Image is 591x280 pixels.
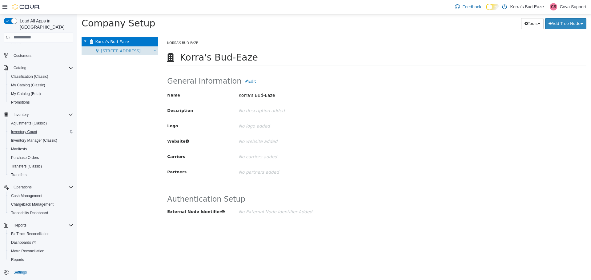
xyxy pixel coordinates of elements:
span: Operations [11,183,73,191]
a: Transfers (Classic) [9,163,44,170]
span: Reports [14,223,26,228]
span: Purchase Orders [11,155,39,160]
span: Transfers (Classic) [11,164,42,169]
button: Reports [11,222,29,229]
p: No carriers added [162,137,343,148]
button: Operations [1,183,76,191]
h2: General Information [90,62,367,73]
button: Adjustments (Classic) [6,119,76,128]
button: Reports [6,255,76,264]
span: External Node Identifier [90,195,144,200]
button: BioTrack Reconciliation [6,230,76,238]
a: Metrc Reconciliation [9,247,47,255]
button: My Catalog (Beta) [6,89,76,98]
span: BioTrack Reconciliation [11,231,50,236]
span: Load All Apps in [GEOGRAPHIC_DATA] [17,18,73,30]
span: Traceabilty Dashboard [11,211,48,215]
span: Chargeback Management [11,202,54,207]
span: Dashboards [9,239,73,246]
a: Classification (Classic) [9,73,51,80]
span: Logo [90,109,101,114]
div: Cova Support [550,3,557,10]
p: Korra's Bud-Eaze [510,3,544,10]
a: Transfers [9,171,29,179]
input: Dark Mode [486,4,499,10]
button: Edit [164,62,182,73]
button: Cash Management [6,191,76,200]
span: Adjustments (Classic) [11,121,47,126]
span: [STREET_ADDRESS] [24,34,64,39]
span: Dashboards [11,240,36,245]
span: Cash Management [11,193,42,198]
span: CS [551,3,556,10]
span: Purchase Orders [9,154,73,161]
a: Promotions [9,99,32,106]
span: Korra's Bud-Eaze [18,25,52,30]
a: Dashboards [9,239,38,246]
a: Inventory Count [9,128,40,136]
span: Classification (Classic) [11,74,48,79]
button: Purchase Orders [6,153,76,162]
button: Inventory [11,111,31,118]
button: Operations [11,183,34,191]
span: Inventory [14,112,29,117]
span: Metrc Reconciliation [11,249,44,254]
button: Inventory [1,110,76,119]
span: Name [90,79,103,83]
span: Company Setup [5,4,78,14]
a: Chargeback Management [9,201,56,208]
button: My Catalog (Classic) [6,81,76,89]
button: Manifests [6,145,76,153]
span: Settings [14,270,27,275]
button: Metrc Reconciliation [6,247,76,255]
button: Tools [444,4,467,15]
span: Inventory Manager (Classic) [9,137,73,144]
span: Website [90,125,112,129]
button: Catalog [11,64,29,72]
button: Promotions [6,98,76,107]
span: BioTrack Reconciliation [9,230,73,238]
a: Settings [11,269,29,276]
span: Promotions [11,100,30,105]
span: Manifests [11,147,27,152]
span: Classification (Classic) [9,73,73,80]
p: No website added [162,122,343,133]
span: Reports [11,222,73,229]
a: Cash Management [9,192,45,199]
span: Transfers (Classic) [9,163,73,170]
span: Traceabilty Dashboard [9,209,73,217]
span: Inventory Count [9,128,73,136]
a: My Catalog (Beta) [9,90,43,97]
span: Korra's Bud-Eaze [90,26,121,31]
button: Chargeback Management [6,200,76,209]
a: Customers [11,52,34,59]
a: BioTrack Reconciliation [9,230,52,238]
span: Inventory [11,111,73,118]
span: Catalog [11,64,73,72]
span: Promotions [9,99,73,106]
span: My Catalog (Classic) [9,81,73,89]
a: Dashboards [6,238,76,247]
button: Customers [1,51,76,60]
p: Cova Support [560,3,586,10]
a: My Catalog (Classic) [9,81,48,89]
p: No External Node Identifier Added [162,192,343,203]
span: Partners [90,156,110,160]
p: | [546,3,548,10]
span: Adjustments (Classic) [9,120,73,127]
button: Transfers (Classic) [6,162,76,171]
span: Description [90,94,116,99]
span: Feedback [462,4,481,10]
a: Purchase Orders [9,154,42,161]
span: Catalog [14,65,26,70]
span: Transfers [9,171,73,179]
a: Manifests [9,145,29,153]
button: Inventory Manager (Classic) [6,136,76,145]
span: My Catalog (Beta) [11,91,41,96]
a: Traceabilty Dashboard [9,209,50,217]
p: Korra's Bud-Eaze [162,76,343,87]
span: Manifests [9,145,73,153]
span: Korra's Bud-Eaze [103,38,181,49]
span: Reports [11,257,24,262]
